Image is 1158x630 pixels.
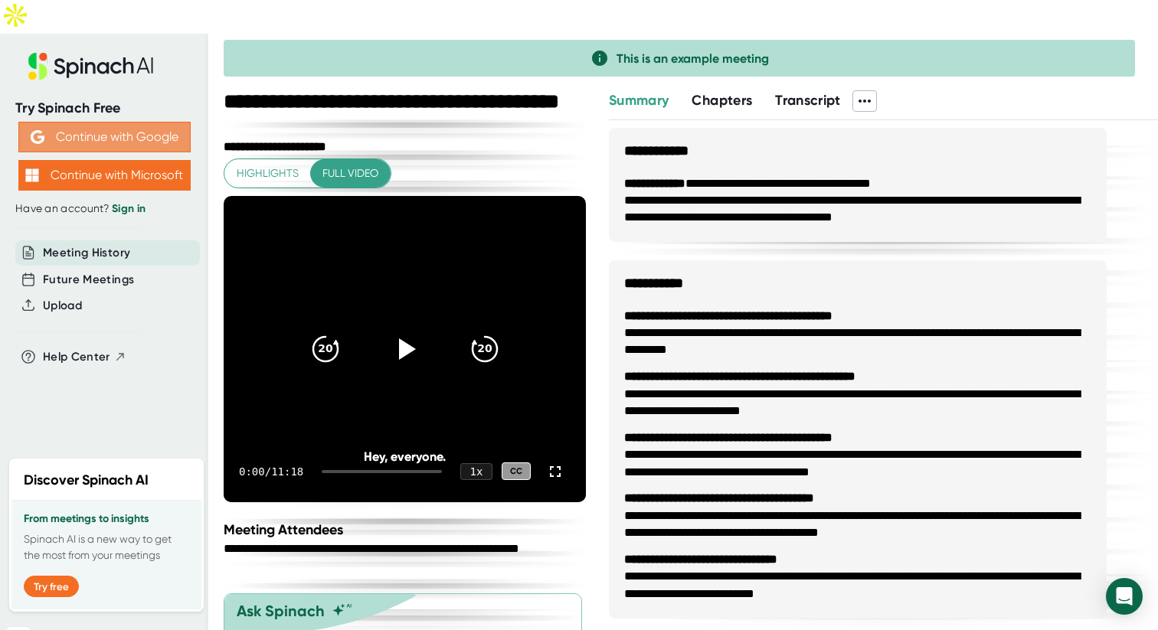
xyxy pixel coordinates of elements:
[24,470,149,491] h2: Discover Spinach AI
[112,202,146,215] a: Sign in
[775,92,841,109] span: Transcript
[237,602,325,620] div: Ask Spinach
[460,463,492,480] div: 1 x
[24,513,189,525] h3: From meetings to insights
[43,348,126,366] button: Help Center
[692,92,752,109] span: Chapters
[224,159,311,188] button: Highlights
[310,159,391,188] button: Full video
[609,90,669,111] button: Summary
[15,202,193,216] div: Have an account?
[43,297,82,315] button: Upload
[502,462,531,480] div: CC
[237,164,299,183] span: Highlights
[31,130,44,144] img: Aehbyd4JwY73AAAAAElFTkSuQmCC
[224,521,590,538] div: Meeting Attendees
[239,465,303,478] div: 0:00 / 11:18
[43,244,130,262] button: Meeting History
[24,531,189,563] p: Spinach AI is a new way to get the most from your meetings
[24,576,79,597] button: Try free
[775,90,841,111] button: Transcript
[18,122,191,152] button: Continue with Google
[692,90,752,111] button: Chapters
[43,348,110,366] span: Help Center
[1106,578,1143,615] div: Open Intercom Messenger
[260,449,549,464] div: Hey, everyone.
[609,92,669,109] span: Summary
[322,164,378,183] span: Full video
[18,160,191,191] button: Continue with Microsoft
[617,51,769,66] span: This is an example meeting
[43,271,134,289] button: Future Meetings
[15,100,193,117] div: Try Spinach Free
